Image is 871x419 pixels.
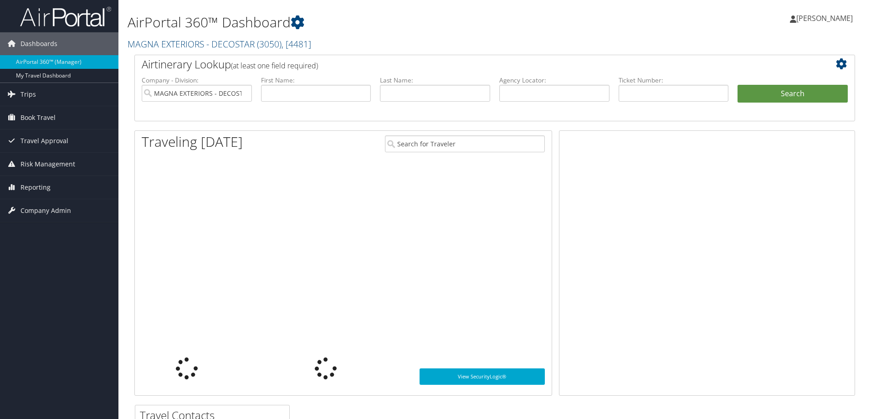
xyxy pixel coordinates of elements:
[20,199,71,222] span: Company Admin
[20,6,111,27] img: airportal-logo.png
[282,38,311,50] span: , [ 4481 ]
[380,76,490,85] label: Last Name:
[20,32,57,55] span: Dashboards
[20,129,68,152] span: Travel Approval
[142,76,252,85] label: Company - Division:
[796,13,853,23] span: [PERSON_NAME]
[261,76,371,85] label: First Name:
[385,135,545,152] input: Search for Traveler
[142,57,788,72] h2: Airtinerary Lookup
[790,5,862,32] a: [PERSON_NAME]
[128,38,311,50] a: MAGNA EXTERIORS - DECOSTAR
[231,61,318,71] span: (at least one field required)
[142,132,243,151] h1: Traveling [DATE]
[20,153,75,176] span: Risk Management
[20,83,36,106] span: Trips
[128,13,617,32] h1: AirPortal 360™ Dashboard
[20,176,51,199] span: Reporting
[738,85,848,103] button: Search
[257,38,282,50] span: ( 3050 )
[420,368,545,385] a: View SecurityLogic®
[20,106,56,129] span: Book Travel
[619,76,729,85] label: Ticket Number:
[499,76,610,85] label: Agency Locator:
